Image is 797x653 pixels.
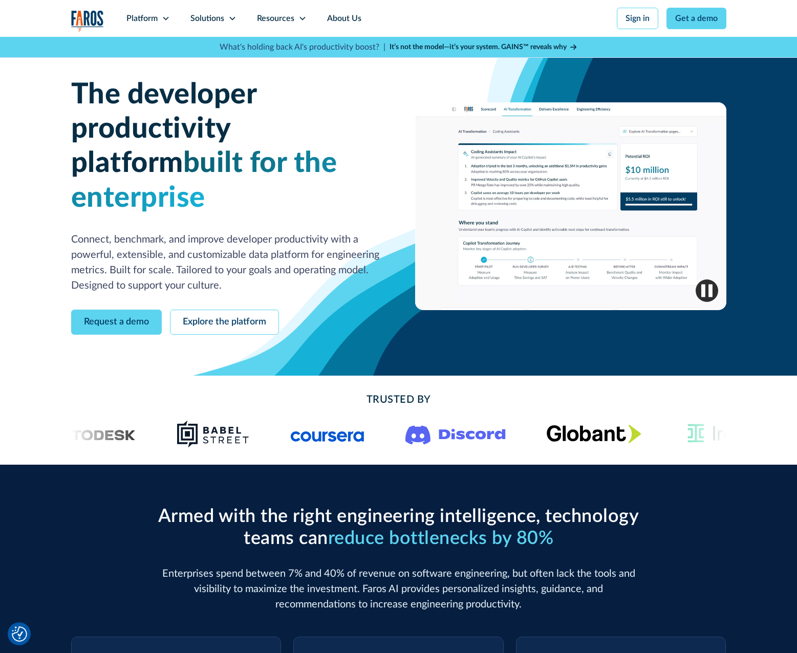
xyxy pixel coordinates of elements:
img: Babel Street logo png [176,420,249,448]
button: Cookie Settings [12,626,27,642]
span: reduce bottlenecks by 80% [328,529,554,548]
div: Solutions [190,12,224,25]
a: Request a demo [71,310,162,335]
strong: It’s not the model—it’s your system. GAINS™ reveals why [390,43,567,51]
div: Resources [257,12,294,25]
h2: Trusted By [153,392,644,407]
img: Pause video [696,279,718,302]
p: Enterprises spend between 7% and 40% of revenue on software engineering, but often lack the tools... [153,566,644,612]
a: Sign in [617,8,658,29]
img: Globant's logo [547,424,641,443]
a: home [71,10,104,31]
h2: Armed with the right engineering intelligence, technology teams can [153,506,644,550]
span: built for the enterprise [71,149,337,212]
h1: The developer productivity platform [71,78,382,215]
a: Get a demo [666,8,726,29]
img: Logo of the online learning platform Coursera. [291,426,364,442]
img: Logo of the analytics and reporting company Faros. [71,10,104,31]
div: Platform [126,12,158,25]
img: Revisit consent button [12,626,27,642]
p: Connect, benchmark, and improve developer productivity with a powerful, extensible, and customiza... [71,232,382,293]
a: Explore the platform [170,310,279,335]
img: Logo of the communication platform Discord. [405,423,506,445]
a: It’s not the model—it’s your system. GAINS™ reveals why [390,42,578,53]
p: What's holding back AI's productivity boost? | [220,41,385,53]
